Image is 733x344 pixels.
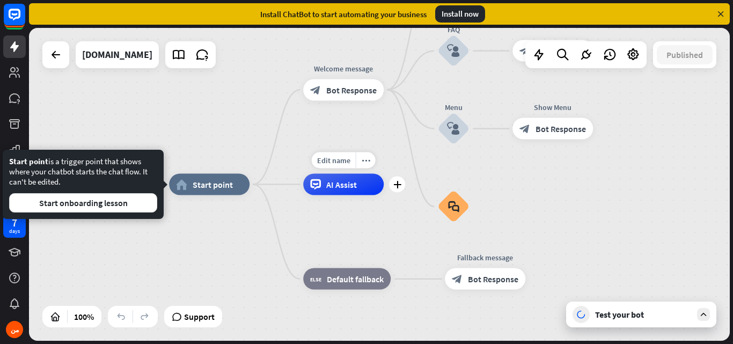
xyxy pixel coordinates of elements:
[326,84,377,95] span: Bot Response
[310,84,321,95] i: block_bot_response
[295,63,392,74] div: Welcome message
[421,102,486,113] div: Menu
[310,274,321,284] i: block_fallback
[9,193,157,213] button: Start onboarding lesson
[9,228,20,235] div: days
[452,274,463,284] i: block_bot_response
[595,309,692,320] div: Test your bot
[6,321,23,338] div: من
[435,5,485,23] div: Install now
[3,215,26,238] a: 7 days
[9,4,41,36] button: Open LiveChat chat widget
[536,123,586,134] span: Bot Response
[519,123,530,134] i: block_bot_response
[657,45,713,64] button: Published
[260,9,427,19] div: Install ChatBot to start automating your business
[193,179,233,190] span: Start point
[9,156,157,213] div: is a trigger point that shows where your chatbot starts the chat flow. It can't be edited.
[71,308,97,325] div: 100%
[504,102,601,113] div: Show Menu
[421,24,486,35] div: FAQ
[317,156,350,165] span: Edit name
[326,179,357,190] span: AI Assist
[9,156,48,166] span: Start point
[447,122,460,135] i: block_user_input
[519,46,530,56] i: block_bot_response
[468,274,518,284] span: Bot Response
[184,308,215,325] span: Support
[437,252,533,263] div: Fallback message
[82,41,152,68] div: n-7-t.com
[447,45,460,57] i: block_user_input
[176,179,187,190] i: home_2
[362,156,370,164] i: more_horiz
[327,274,384,284] span: Default fallback
[448,201,459,213] i: block_faq
[12,218,17,228] div: 7
[393,181,401,188] i: plus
